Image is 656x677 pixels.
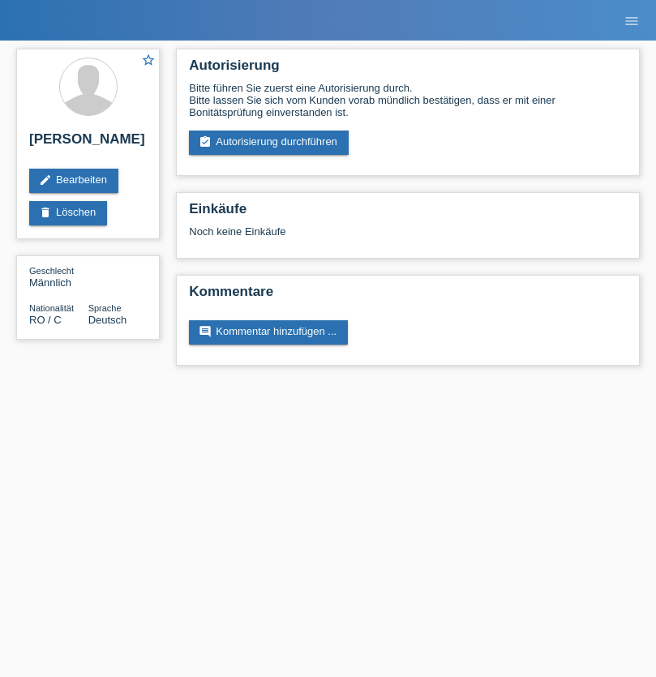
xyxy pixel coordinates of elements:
[29,131,147,156] h2: [PERSON_NAME]
[141,53,156,67] i: star_border
[624,13,640,29] i: menu
[189,131,349,155] a: assignment_turned_inAutorisierung durchführen
[199,325,212,338] i: comment
[189,284,627,308] h2: Kommentare
[189,320,348,345] a: commentKommentar hinzufügen ...
[29,169,118,193] a: editBearbeiten
[29,266,74,276] span: Geschlecht
[615,15,648,25] a: menu
[189,225,627,250] div: Noch keine Einkäufe
[189,82,627,118] div: Bitte führen Sie zuerst eine Autorisierung durch. Bitte lassen Sie sich vom Kunden vorab mündlich...
[39,174,52,186] i: edit
[141,53,156,70] a: star_border
[199,135,212,148] i: assignment_turned_in
[88,303,122,313] span: Sprache
[29,264,88,289] div: Männlich
[29,201,107,225] a: deleteLöschen
[29,314,62,326] span: Rumänien / C / 11.04.2021
[39,206,52,219] i: delete
[189,201,627,225] h2: Einkäufe
[189,58,627,82] h2: Autorisierung
[88,314,127,326] span: Deutsch
[29,303,74,313] span: Nationalität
